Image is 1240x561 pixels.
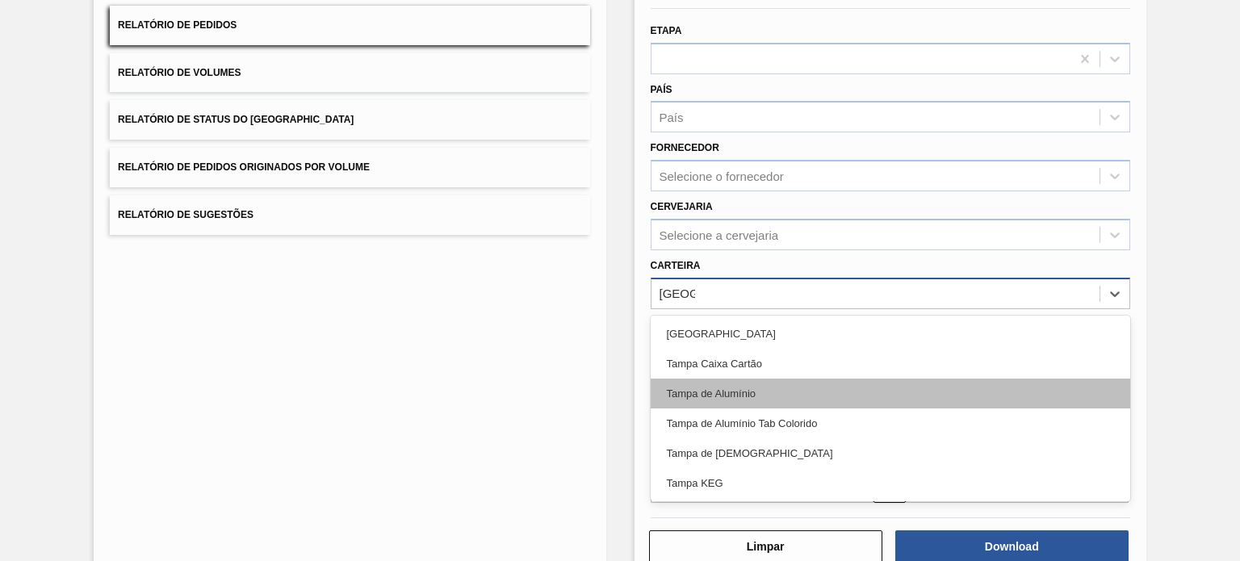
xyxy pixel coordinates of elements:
label: Carteira [651,260,701,271]
label: País [651,84,672,95]
button: Relatório de Pedidos [110,6,589,45]
span: Relatório de Pedidos [118,19,237,31]
span: Relatório de Pedidos Originados por Volume [118,161,370,173]
div: Tampa de Alumínio [651,379,1130,408]
div: Selecione a cervejaria [660,228,779,241]
div: [GEOGRAPHIC_DATA] [651,319,1130,349]
button: Relatório de Status do [GEOGRAPHIC_DATA] [110,100,589,140]
div: Tampa Caixa Cartão [651,349,1130,379]
div: Tampa de [DEMOGRAPHIC_DATA] [651,438,1130,468]
span: Relatório de Sugestões [118,209,253,220]
span: Relatório de Status do [GEOGRAPHIC_DATA] [118,114,354,125]
label: Etapa [651,25,682,36]
div: Tampa KEG [651,468,1130,498]
div: Tampa de Alumínio Tab Colorido [651,408,1130,438]
div: País [660,111,684,124]
button: Relatório de Pedidos Originados por Volume [110,148,589,187]
label: Fornecedor [651,142,719,153]
label: Cervejaria [651,201,713,212]
button: Relatório de Volumes [110,53,589,93]
div: Selecione o fornecedor [660,170,784,183]
button: Relatório de Sugestões [110,195,589,235]
span: Relatório de Volumes [118,67,241,78]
